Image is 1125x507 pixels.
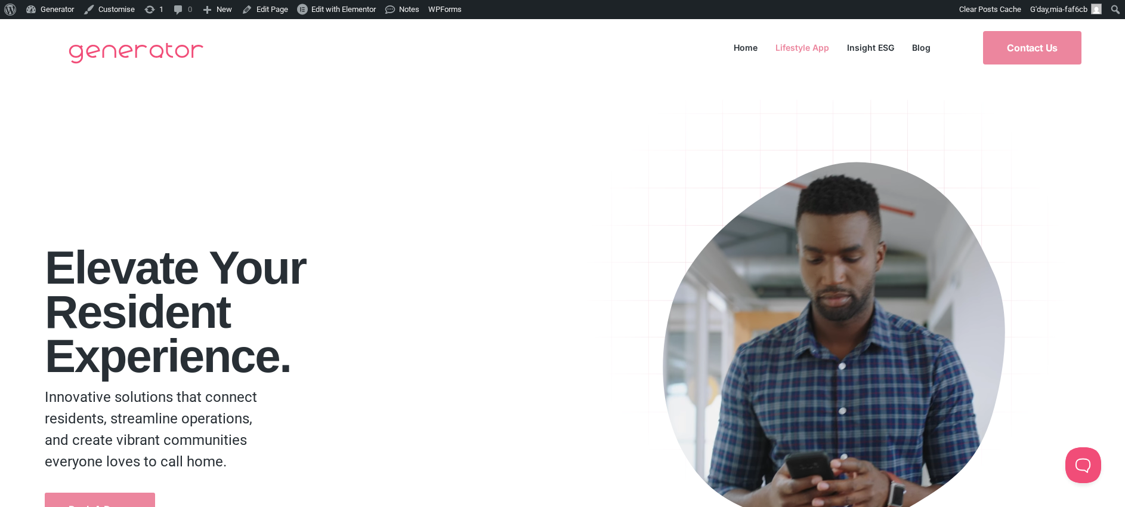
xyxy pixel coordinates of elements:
a: Home [725,39,767,56]
a: Contact Us [983,31,1081,64]
span: Edit with Elementor [311,5,376,14]
a: Blog [903,39,939,56]
p: Innovative solutions that connect residents, streamline operations, and create vibrant communitie... [45,386,267,472]
a: Insight ESG [838,39,903,56]
span: mia-faf6cb [1050,5,1087,14]
iframe: Toggle Customer Support [1065,447,1101,483]
h1: Elevate your Resident Experience. [45,245,575,378]
span: Contact Us [1007,43,1058,53]
nav: Menu [725,39,939,56]
a: Lifestyle App [767,39,838,56]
